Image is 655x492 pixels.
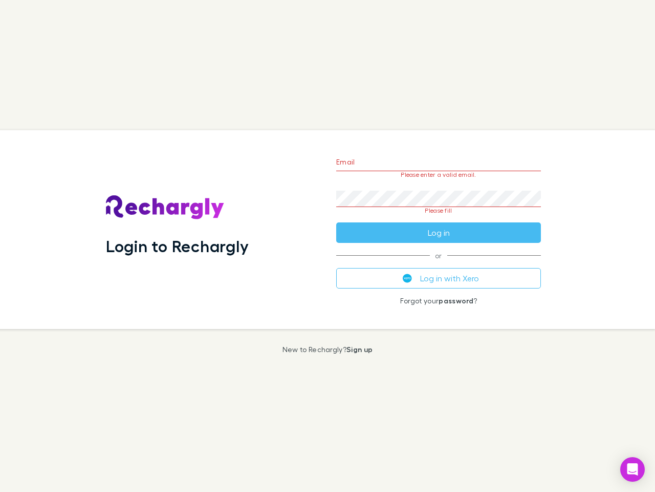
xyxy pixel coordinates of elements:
a: password [439,296,473,305]
p: Please fill [336,207,541,214]
p: Please enter a valid email. [336,171,541,178]
div: Open Intercom Messenger [620,457,645,482]
p: New to Rechargly? [282,345,373,354]
button: Log in [336,222,541,243]
h1: Login to Rechargly [106,236,249,256]
img: Rechargly's Logo [106,195,225,220]
p: Forgot your ? [336,297,541,305]
span: or [336,255,541,256]
img: Xero's logo [403,274,412,283]
button: Log in with Xero [336,268,541,289]
a: Sign up [346,345,373,354]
